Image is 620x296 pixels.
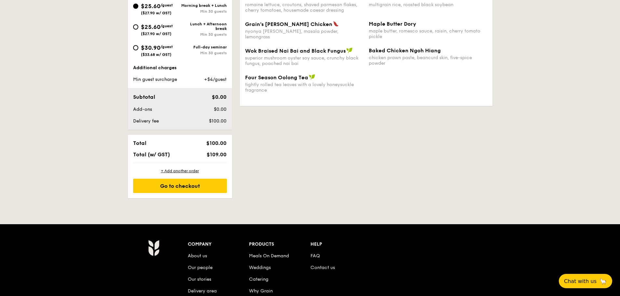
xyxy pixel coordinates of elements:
a: Meals On Demand [249,253,289,259]
span: Chat with us [564,278,597,284]
span: $30.90 [141,44,160,51]
div: Go to checkout [133,179,227,193]
div: Lunch + Afternoon break [180,22,227,31]
span: +$4/guest [204,77,227,82]
button: Chat with us🦙 [559,274,612,288]
a: Our people [188,265,213,270]
div: + Add another order [133,168,227,174]
a: Catering [249,277,269,282]
span: /guest [160,45,173,49]
span: Total [133,140,146,146]
div: chicken prawn paste, beancurd skin, five-spice powder [369,55,487,66]
div: Min 30 guests [180,9,227,14]
span: $109.00 [207,151,227,158]
div: superior mushroom oyster soy sauce, crunchy black fungus, poached nai bai [245,55,364,66]
span: ($27.90 w/ GST) [141,11,172,15]
div: Full-day seminar [180,45,227,49]
div: Additional charges [133,65,227,71]
div: Help [310,240,372,249]
span: Delivery fee [133,118,159,124]
input: $30.90/guest($33.68 w/ GST)Full-day seminarMin 30 guests [133,45,138,50]
div: Products [249,240,310,249]
input: $25.60/guest($27.90 w/ GST)Lunch + Afternoon breakMin 30 guests [133,24,138,30]
img: icon-spicy.37a8142b.svg [333,21,339,27]
span: $100.00 [206,140,227,146]
span: /guest [160,3,173,7]
a: About us [188,253,207,259]
span: $25.60 [141,3,160,10]
div: tightly rolled tea leaves with a lovely honeysuckle fragrance [245,82,364,93]
a: Our stories [188,277,211,282]
a: Contact us [310,265,335,270]
input: $25.60/guest($27.90 w/ GST)Morning break + LunchMin 30 guests [133,4,138,9]
span: Add-ons [133,107,152,112]
div: maple butter, romesco sauce, raisin, cherry tomato pickle [369,28,487,39]
span: $25.60 [141,23,160,31]
span: $100.00 [209,118,227,124]
div: romaine lettuce, croutons, shaved parmesan flakes, cherry tomatoes, housemade caesar dressing [245,2,364,13]
a: FAQ [310,253,320,259]
span: Total (w/ GST) [133,151,170,158]
span: Min guest surcharge [133,77,177,82]
div: Morning break + Lunch [180,3,227,8]
a: Why Grain [249,288,273,294]
span: /guest [160,24,173,28]
span: 🦙 [599,277,607,285]
a: Delivery area [188,288,217,294]
span: Maple Butter Dory [369,21,416,27]
span: Four Season Oolong Tea [245,74,308,81]
img: AYc88T3wAAAABJRU5ErkJggg== [148,240,159,256]
span: Wok Braised Nai Bai and Black Fungus [245,48,346,54]
div: multigrain rice, roasted black soybean [369,2,487,7]
span: ($33.68 w/ GST) [141,52,172,57]
span: ($27.90 w/ GST) [141,32,172,36]
a: Weddings [249,265,271,270]
div: Min 30 guests [180,51,227,55]
div: nyonya [PERSON_NAME], masala powder, lemongrass [245,29,364,40]
span: $0.00 [214,107,227,112]
img: icon-vegan.f8ff3823.svg [346,47,353,53]
div: Min 30 guests [180,32,227,37]
img: icon-vegan.f8ff3823.svg [309,74,315,80]
div: Company [188,240,249,249]
span: Grain's [PERSON_NAME] Chicken [245,21,332,27]
span: Subtotal [133,94,155,100]
span: Baked Chicken Ngoh Hiang [369,47,441,54]
span: $0.00 [212,94,227,100]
